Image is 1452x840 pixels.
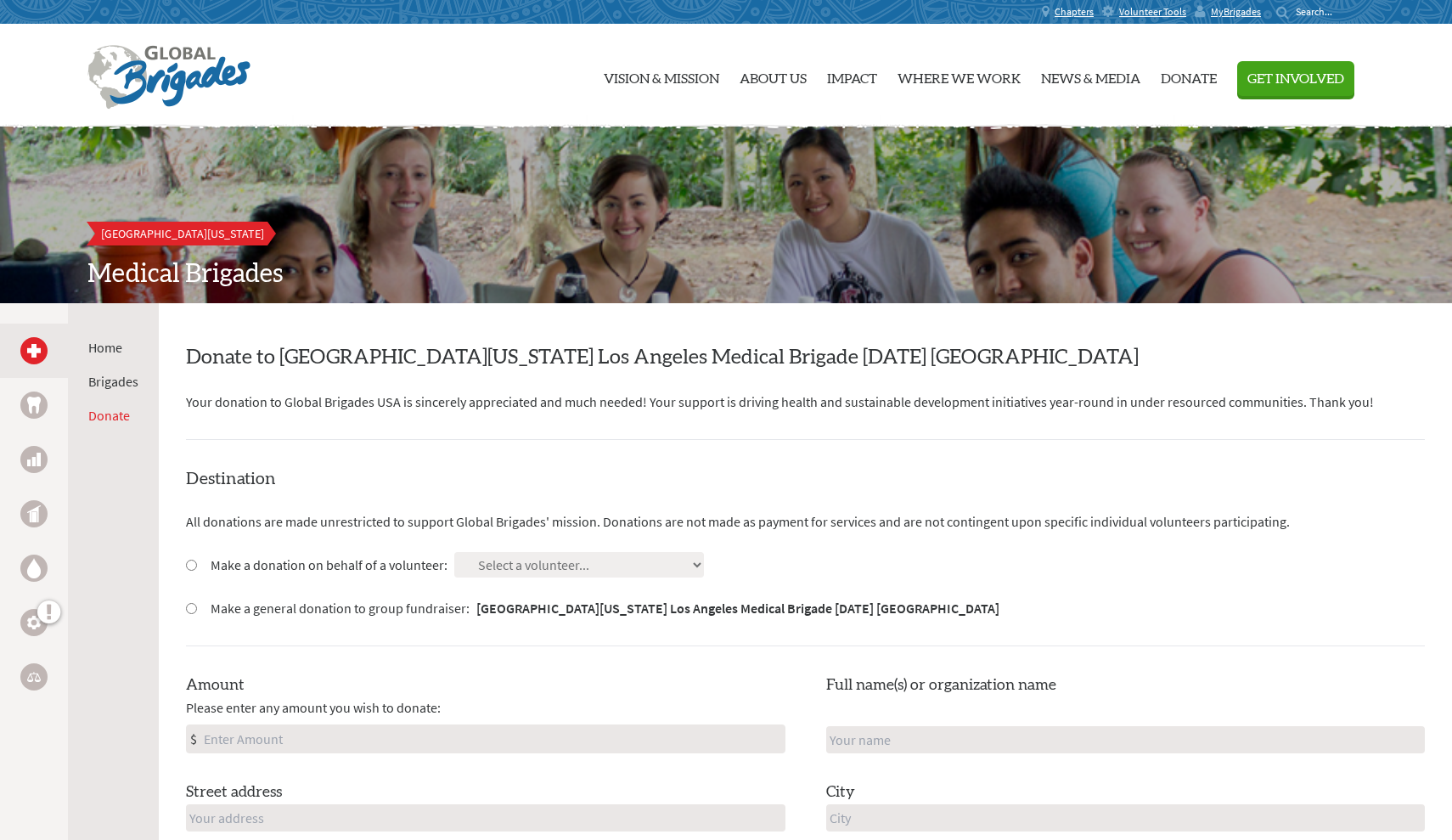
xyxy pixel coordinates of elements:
a: Vision & Mission [604,31,719,120]
li: Donate [88,405,138,426]
span: Chapters [1055,5,1094,19]
input: Your name [826,726,1426,753]
div: $ [187,725,200,753]
a: Business [20,446,48,473]
img: Global Brigades Logo [87,45,250,110]
h2: Medical Brigades [87,259,1365,290]
img: Legal Empowerment [27,672,41,682]
a: Legal Empowerment [20,663,48,691]
a: Brigades [88,373,138,390]
a: Water [20,555,48,582]
a: [GEOGRAPHIC_DATA][US_STATE] [87,222,278,245]
a: News & Media [1041,31,1140,120]
label: Make a general donation to group fundraiser: [211,598,999,618]
span: [GEOGRAPHIC_DATA][US_STATE] [101,226,264,241]
a: About Us [740,31,807,120]
a: Donate [88,407,130,424]
img: Water [27,558,41,578]
img: Medical [27,344,41,358]
input: Your address [186,804,785,832]
span: Get Involved [1247,72,1344,86]
p: All donations are made unrestricted to support Global Brigades' mission. Donations are not made a... [186,511,1425,532]
img: Engineering [27,616,41,629]
p: Your donation to Global Brigades USA is sincerely appreciated and much needed! Your support is dr... [186,392,1425,412]
a: Public Health [20,500,48,527]
a: Donate [1161,31,1217,120]
input: City [826,804,1426,832]
input: Search... [1296,5,1344,18]
label: Make a donation on behalf of a volunteer: [211,555,447,575]
li: Brigades [88,371,138,392]
label: Street address [186,781,282,804]
span: Please enter any amount you wish to donate: [186,697,441,718]
a: Engineering [20,609,48,636]
h4: Destination [186,467,1425,491]
strong: [GEOGRAPHIC_DATA][US_STATE] Los Angeles Medical Brigade [DATE] [GEOGRAPHIC_DATA] [476,600,999,617]
img: Public Health [27,505,41,522]
a: Dental [20,392,48,419]
img: Dental [27,397,41,413]
label: Full name(s) or organization name [826,674,1056,697]
h2: Donate to [GEOGRAPHIC_DATA][US_STATE] Los Angeles Medical Brigade [DATE] [GEOGRAPHIC_DATA] [186,344,1425,371]
label: Amount [186,674,245,697]
label: City [826,781,855,804]
img: Business [27,453,41,466]
button: Get Involved [1237,61,1354,96]
a: Impact [827,31,877,120]
a: Medical [20,337,48,364]
a: Home [88,339,122,356]
span: MyBrigades [1211,5,1261,19]
a: Where We Work [898,31,1021,120]
li: Home [88,337,138,358]
input: Enter Amount [200,725,785,753]
span: Volunteer Tools [1119,5,1186,19]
